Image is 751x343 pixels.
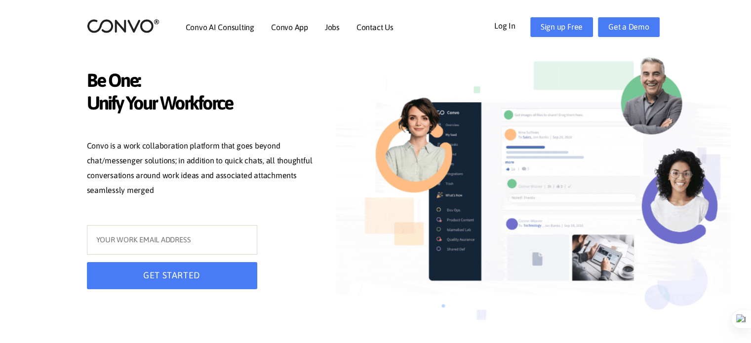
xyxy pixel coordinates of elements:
a: Convo AI Consulting [186,23,254,31]
button: GET STARTED [87,262,257,289]
a: Log In [494,17,530,33]
a: Convo App [271,23,308,31]
span: Unify Your Workforce [87,92,319,117]
a: Contact Us [356,23,394,31]
span: Be One: [87,69,319,94]
a: Jobs [325,23,340,31]
p: Convo is a work collaboration platform that goes beyond chat/messenger solutions; in addition to ... [87,139,319,200]
a: Get a Demo [598,17,660,37]
input: YOUR WORK EMAIL ADDRESS [87,225,257,255]
img: logo_2.png [87,18,159,34]
a: Sign up Free [530,17,593,37]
